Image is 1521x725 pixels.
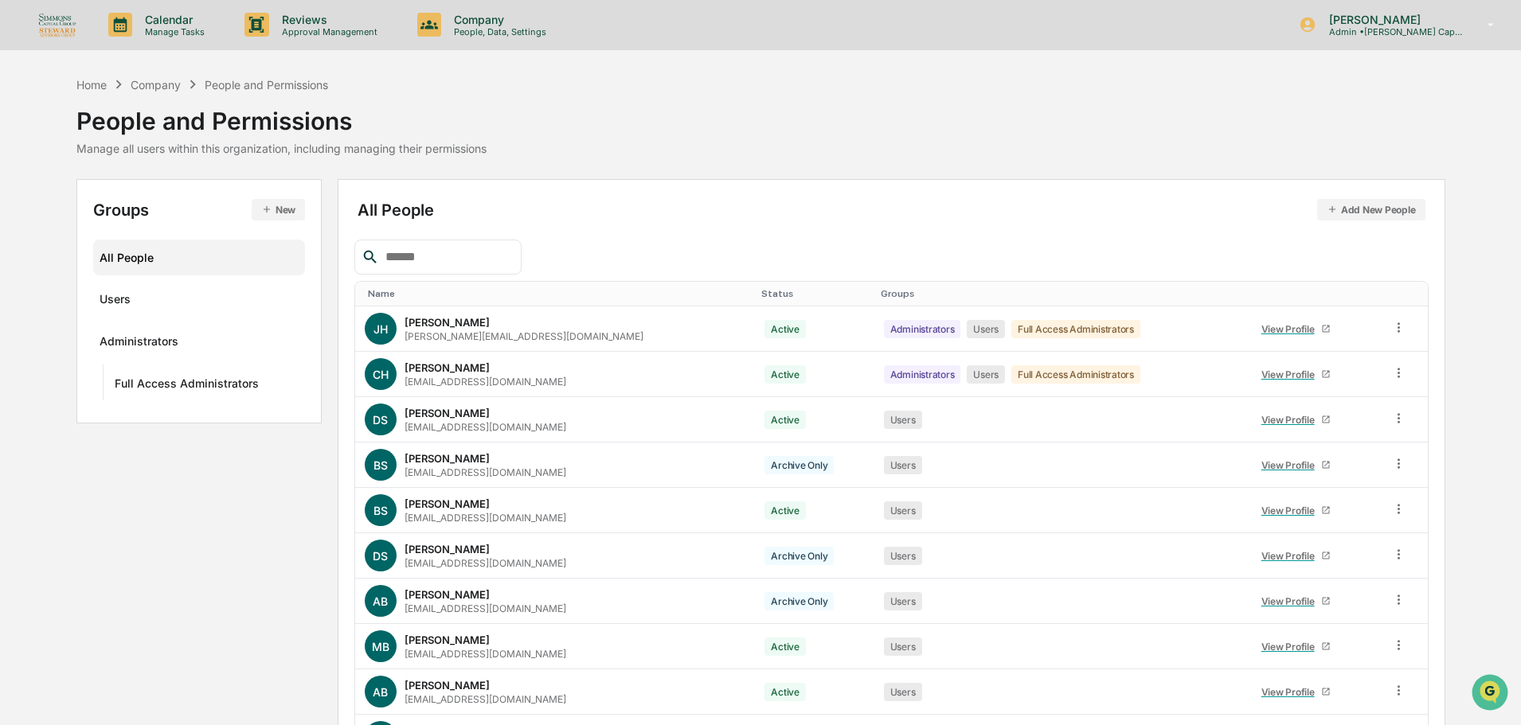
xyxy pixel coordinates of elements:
[884,320,961,338] div: Administrators
[967,365,1005,384] div: Users
[405,497,490,510] div: [PERSON_NAME]
[761,288,867,299] div: Toggle SortBy
[1261,550,1321,562] div: View Profile
[1254,634,1337,659] a: View Profile
[271,127,290,146] button: Start new chat
[10,224,107,253] a: 🔎Data Lookup
[1261,686,1321,698] div: View Profile
[132,13,213,26] p: Calendar
[32,201,103,216] span: Preclearance
[1254,680,1337,704] a: View Profile
[1254,498,1337,523] a: View Profile
[269,13,385,26] p: Reviews
[764,411,806,429] div: Active
[884,501,922,520] div: Users
[764,592,834,610] div: Archive Only
[405,557,566,569] div: [EMAIL_ADDRESS][DOMAIN_NAME]
[884,411,922,429] div: Users
[252,199,305,220] button: New
[10,194,109,223] a: 🖐️Preclearance
[373,549,388,563] span: DS
[405,466,566,478] div: [EMAIL_ADDRESS][DOMAIN_NAME]
[1011,365,1140,384] div: Full Access Administrators
[405,316,490,329] div: [PERSON_NAME]
[884,547,922,565] div: Users
[16,33,290,59] p: How can we help?
[405,633,490,646] div: [PERSON_NAME]
[405,512,566,524] div: [EMAIL_ADDRESS][DOMAIN_NAME]
[16,202,29,215] div: 🖐️
[109,194,204,223] a: 🗄️Attestations
[1261,414,1321,426] div: View Profile
[16,232,29,245] div: 🔎
[405,452,490,465] div: [PERSON_NAME]
[373,368,389,381] span: CH
[764,320,806,338] div: Active
[881,288,1238,299] div: Toggle SortBy
[32,231,100,247] span: Data Lookup
[100,244,299,271] div: All People
[1254,362,1337,387] a: View Profile
[373,413,388,427] span: DS
[1261,595,1321,607] div: View Profile
[405,588,490,601] div: [PERSON_NAME]
[1251,288,1375,299] div: Toggle SortBy
[368,288,749,299] div: Toggle SortBy
[405,679,490,692] div: [PERSON_NAME]
[764,456,834,474] div: Archive Only
[373,458,388,472] span: BS
[76,142,487,155] div: Manage all users within this organization, including managing their permissions
[1261,323,1321,335] div: View Profile
[373,685,388,699] span: AB
[112,269,193,282] a: Powered byPylon
[884,683,922,701] div: Users
[884,365,961,384] div: Administrators
[1261,641,1321,653] div: View Profile
[100,292,131,311] div: Users
[131,201,197,216] span: Attestations
[405,421,566,433] div: [EMAIL_ADDRESS][DOMAIN_NAME]
[405,693,566,705] div: [EMAIL_ADDRESS][DOMAIN_NAME]
[76,94,487,135] div: People and Permissions
[373,594,388,608] span: AB
[1261,505,1321,516] div: View Profile
[405,602,566,614] div: [EMAIL_ADDRESS][DOMAIN_NAME]
[441,26,554,37] p: People, Data, Settings
[115,202,128,215] div: 🗄️
[1254,544,1337,568] a: View Profile
[764,365,806,384] div: Active
[1394,288,1421,299] div: Toggle SortBy
[764,501,806,520] div: Active
[16,122,45,150] img: 1746055101610-c473b297-6a78-478c-a979-82029cc54cd1
[884,456,922,474] div: Users
[1254,407,1337,432] a: View Profile
[76,78,107,92] div: Home
[884,637,922,656] div: Users
[884,592,922,610] div: Users
[1317,199,1425,220] button: Add New People
[967,320,1005,338] div: Users
[269,26,385,37] p: Approval Management
[158,270,193,282] span: Pylon
[764,547,834,565] div: Archive Only
[132,26,213,37] p: Manage Tasks
[405,543,490,555] div: [PERSON_NAME]
[1261,459,1321,471] div: View Profile
[54,122,261,138] div: Start new chat
[405,361,490,374] div: [PERSON_NAME]
[1470,672,1513,715] iframe: Open customer support
[372,640,389,653] span: MB
[205,78,328,92] div: People and Permissions
[405,330,643,342] div: [PERSON_NAME][EMAIL_ADDRESS][DOMAIN_NAME]
[1261,368,1321,380] div: View Profile
[405,376,566,388] div: [EMAIL_ADDRESS][DOMAIN_NAME]
[1316,26,1464,37] p: Admin • [PERSON_NAME] Capital / [PERSON_NAME] Advisors
[38,12,76,37] img: logo
[373,322,388,336] span: JH
[1011,320,1140,338] div: Full Access Administrators
[441,13,554,26] p: Company
[358,199,1425,220] div: All People
[54,138,201,150] div: We're available if you need us!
